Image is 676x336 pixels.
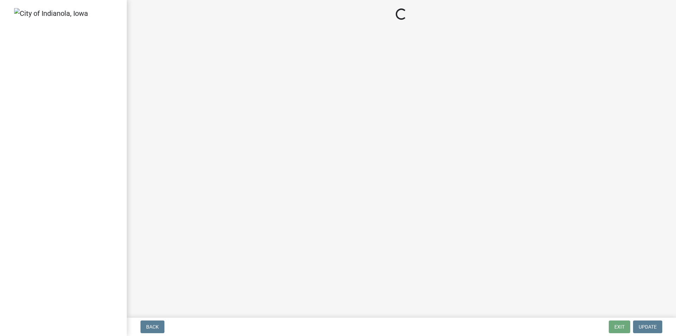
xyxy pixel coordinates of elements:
[146,324,159,330] span: Back
[639,324,657,330] span: Update
[14,8,88,19] img: City of Indianola, Iowa
[140,320,164,333] button: Back
[609,320,630,333] button: Exit
[633,320,662,333] button: Update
